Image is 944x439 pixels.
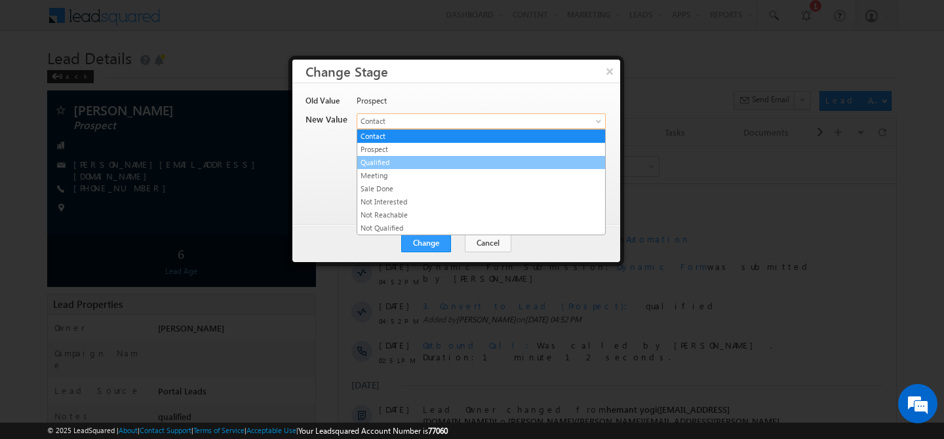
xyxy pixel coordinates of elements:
[85,154,297,165] span: 3. Convert to Lead (Prospect)
[465,234,511,252] button: Cancel
[13,233,56,245] div: [DATE]
[13,10,58,29] span: Activity Type
[357,143,605,155] a: Prospect
[401,356,427,367] span: Admin
[288,87,352,98] span: Automation
[41,169,80,181] span: 04:52 PM
[357,196,605,208] a: Not Interested
[197,10,215,29] span: Time
[279,115,369,126] span: Dynamic Form
[69,14,107,26] div: All Selected
[41,320,80,332] span: 12:55 PM
[41,90,80,102] span: 04:52 PM
[357,115,562,127] span: Contact
[66,10,164,30] div: All Selected
[298,426,448,436] span: Your Leadsquared Account Number is
[140,426,191,434] a: Contact Support
[85,258,391,280] span: hemant yogi([EMAIL_ADDRESS][DOMAIN_NAME])
[385,316,451,328] span: [PERSON_NAME]
[357,157,605,168] a: Qualified
[85,258,441,292] span: Lead Owner changed from to by .
[305,60,620,83] h3: Change Stage
[41,258,70,269] span: [DATE]
[41,193,70,205] span: [DATE]
[193,426,245,434] a: Terms of Service
[85,168,493,180] span: Added by on
[187,168,243,178] span: [DATE] 04:52 PM
[357,222,605,234] a: Not Qualified
[357,95,604,113] div: Prospect
[357,209,605,221] a: Not Reachable
[85,344,367,367] span: Admin([EMAIL_ADDRESS][DOMAIN_NAME])
[13,51,56,63] div: Today
[85,305,453,328] span: Lead Owner changed from to by .
[85,115,493,138] span: Dynamic Form Submission: was submitted by [PERSON_NAME]
[305,113,349,132] div: New Value
[307,154,380,165] span: qualified
[226,14,252,26] div: All Time
[357,130,605,142] a: Contact
[115,87,146,98] span: Contact
[85,193,434,216] span: Was called by [PERSON_NAME] . Duration:1 minute 12 seconds.
[85,269,441,292] span: [PERSON_NAME]([PERSON_NAME][EMAIL_ADDRESS][PERSON_NAME][DOMAIN_NAME])
[118,168,178,178] span: [PERSON_NAME]
[119,426,138,434] a: About
[357,113,606,129] a: Contact
[41,130,80,142] span: 04:52 PM
[214,87,243,98] span: System
[85,344,429,367] span: Lead Owner changed from to by .
[47,425,448,437] span: © 2025 LeadSquared | | | | |
[357,170,605,181] a: Meeting
[176,281,227,292] span: hemant yogi
[41,273,80,284] span: 04:20 PM
[41,359,80,371] span: 10:46 AM
[357,183,605,195] a: Sale Done
[85,75,352,98] span: Lead Stage changed from to by through
[170,316,364,328] span: hemant yogi([EMAIL_ADDRESS][DOMAIN_NAME])
[599,60,620,83] button: ×
[401,234,451,252] button: Change
[41,305,70,316] span: [DATE]
[85,193,199,204] span: Outbound Call
[41,208,80,220] span: 02:51 PM
[357,129,606,235] ul: Contact
[159,87,194,98] span: Prospect
[41,344,70,356] span: [DATE]
[170,356,380,367] span: [PERSON_NAME]([EMAIL_ADDRESS][DOMAIN_NAME])
[41,75,70,87] span: [DATE]
[85,305,407,328] span: [PERSON_NAME]([EMAIL_ADDRESS][DOMAIN_NAME])
[41,115,70,126] span: [DATE]
[246,426,296,434] a: Acceptable Use
[305,95,349,113] div: Old Value
[428,426,448,436] span: 77060
[41,154,70,166] span: [DATE]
